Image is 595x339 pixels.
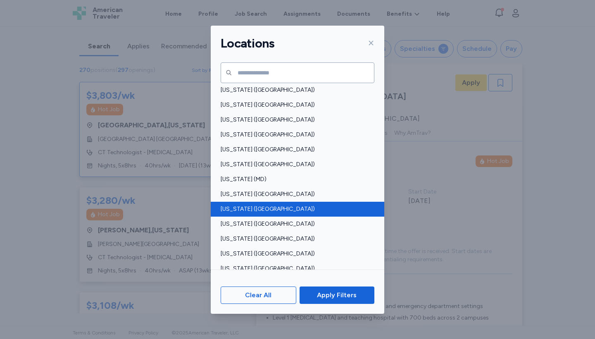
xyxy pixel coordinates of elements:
span: [US_STATE] ([GEOGRAPHIC_DATA]) [221,160,369,169]
span: [US_STATE] (MD) [221,175,369,184]
span: [US_STATE] ([GEOGRAPHIC_DATA]) [221,190,369,198]
span: [US_STATE] ([GEOGRAPHIC_DATA]) [221,250,369,258]
button: Apply Filters [300,286,374,304]
span: [US_STATE] ([GEOGRAPHIC_DATA]) [221,235,369,243]
span: [US_STATE] ([GEOGRAPHIC_DATA]) [221,220,369,228]
span: [US_STATE] ([GEOGRAPHIC_DATA]) [221,86,369,94]
span: [US_STATE] ([GEOGRAPHIC_DATA]) [221,101,369,109]
span: [US_STATE] ([GEOGRAPHIC_DATA]) [221,146,369,154]
span: [US_STATE] ([GEOGRAPHIC_DATA]) [221,205,369,213]
h1: Locations [221,36,274,51]
button: Clear All [221,286,296,304]
span: Apply Filters [317,290,357,300]
span: [US_STATE] ([GEOGRAPHIC_DATA]) [221,265,369,273]
span: [US_STATE] ([GEOGRAPHIC_DATA]) [221,116,369,124]
span: [US_STATE] ([GEOGRAPHIC_DATA]) [221,131,369,139]
span: Clear All [245,290,271,300]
